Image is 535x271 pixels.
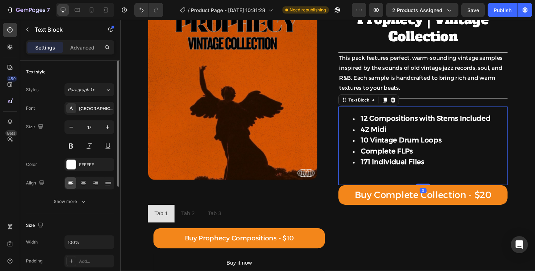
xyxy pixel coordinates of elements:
div: Padding [26,258,42,264]
p: Buy Prophecy Compositions - $10 [67,219,179,231]
button: Buy Complete Collection - $20 [225,170,399,191]
div: 450 [7,76,17,82]
button: Publish [488,3,518,17]
button: 2 products assigned [386,3,458,17]
div: Rich Text Editor. Editing area: main [67,219,179,231]
span: 2 products assigned [392,6,442,14]
strong: 171 Individual Files [248,142,313,151]
button: Buy Prophecy Compositions - $10 [34,215,211,235]
button: Paragraph 1* [64,83,114,96]
p: Settings [35,44,55,51]
p: Advanced [70,44,94,51]
div: Align [26,178,46,188]
div: Show more [54,198,87,205]
strong: 10 Vintage Drum Loops [248,120,331,128]
div: FFFFFF [79,162,113,168]
div: Open Intercom Messenger [511,236,528,253]
div: Size [26,221,45,230]
span: Product Page - [DATE] 10:31:28 [191,6,265,14]
div: Add... [79,258,113,265]
span: / [188,6,189,14]
strong: 12 Compositions with Stems Included [248,97,381,106]
strong: 42 Midi [248,109,274,117]
div: Text style [26,69,46,75]
p: This pack features perfect, warm-sounding vintage samples inspired by the sounds of old vintage j... [225,35,398,75]
div: Size [26,122,45,132]
div: Width [26,239,38,245]
button: Show more [26,195,114,208]
span: Paragraph 1* [68,87,95,93]
div: Styles [26,87,38,93]
div: Rich Text Editor. Editing area: main [34,193,50,206]
iframe: Design area [120,20,535,271]
div: Buy Complete Collection - $20 [241,174,382,187]
p: Text Block [35,25,95,34]
button: 7 [3,3,53,17]
p: Tab 1 [35,194,49,205]
div: Publish [494,6,511,14]
input: Auto [65,236,114,249]
div: Rich Text Editor. Editing area: main [89,193,105,206]
div: Beta [5,130,17,136]
button: Buy it now [34,241,211,260]
div: Buy it now [109,245,136,256]
button: Save [461,3,485,17]
span: Need republishing [290,7,326,13]
div: [GEOGRAPHIC_DATA] [79,105,113,112]
span: Save [467,7,479,13]
p: 7 [47,6,50,14]
p: Tab 3 [90,194,104,205]
div: Text Block [234,79,258,86]
div: Font [26,105,35,111]
p: Tab 2 [63,194,77,205]
div: Undo/Redo [134,3,163,17]
div: Rich Text Editor. Editing area: main [62,193,78,206]
strong: Complete FLPs [248,131,301,140]
div: Color [26,161,37,168]
div: 0 [308,173,316,179]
